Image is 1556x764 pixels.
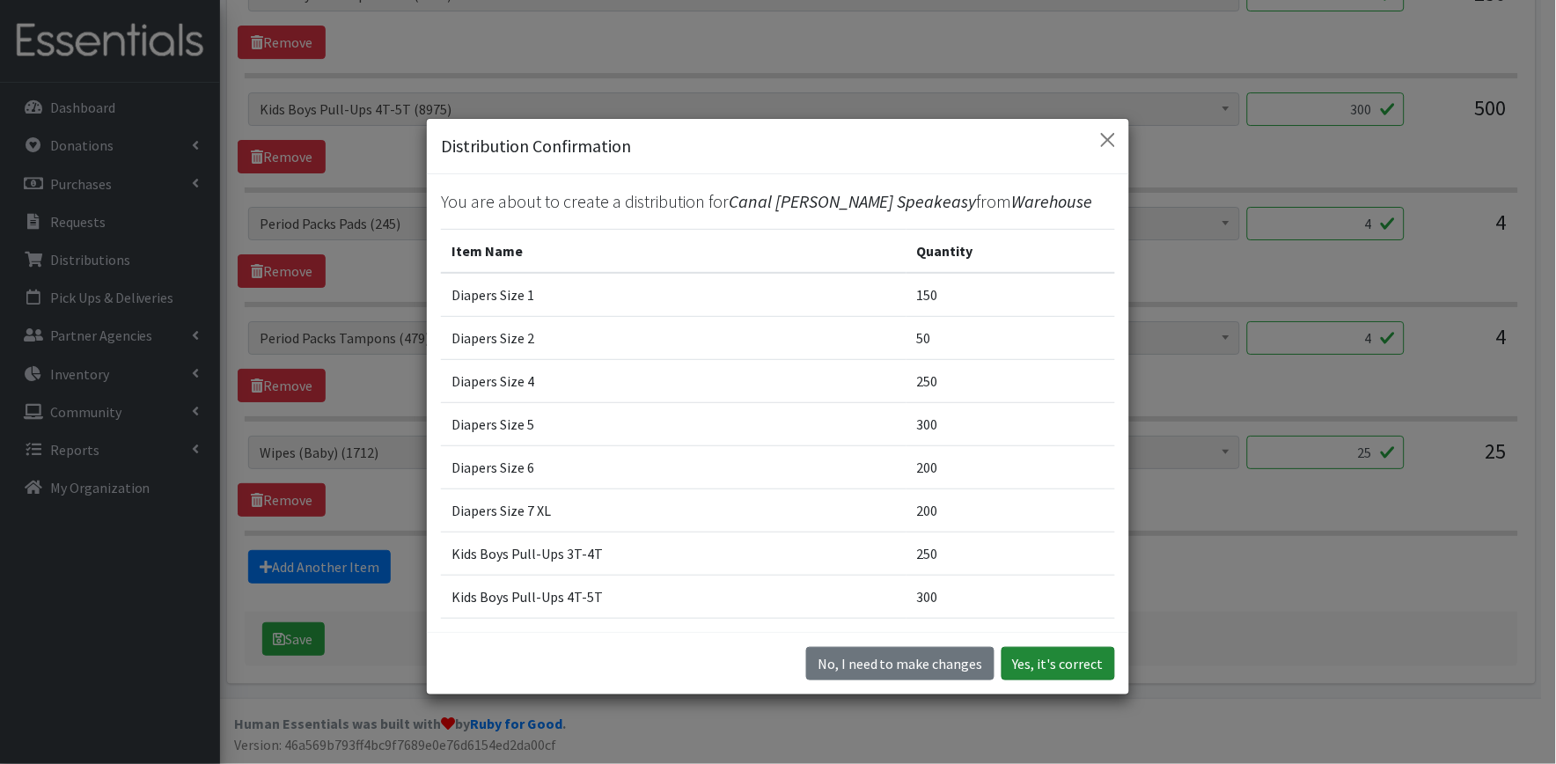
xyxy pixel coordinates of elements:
button: Yes, it's correct [1002,647,1115,680]
td: Kids Boys Pull-Ups 3T-4T [441,532,906,575]
td: Diapers Size 1 [441,273,906,317]
td: 250 [906,359,1115,402]
td: 300 [906,402,1115,445]
td: 50 [906,316,1115,359]
button: No I need to make changes [806,647,995,680]
td: Diapers Size 7 XL [441,489,906,532]
td: 150 [906,273,1115,317]
td: Diapers Size 5 [441,402,906,445]
span: Canal [PERSON_NAME] Speakeasy [729,190,977,212]
p: You are about to create a distribution for from [441,188,1115,215]
th: Quantity [906,229,1115,273]
th: Item Name [441,229,906,273]
span: Warehouse [1012,190,1093,212]
td: Diapers Size 2 [441,316,906,359]
td: 250 [906,532,1115,575]
button: Close [1094,126,1122,154]
td: Kids Boys Pull-Ups 4T-5T [441,575,906,618]
td: 200 [906,445,1115,489]
td: Period Packs Pads [441,618,906,661]
td: 4 [906,618,1115,661]
td: 200 [906,489,1115,532]
td: Diapers Size 6 [441,445,906,489]
h5: Distribution Confirmation [441,133,631,159]
td: Diapers Size 4 [441,359,906,402]
td: 300 [906,575,1115,618]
